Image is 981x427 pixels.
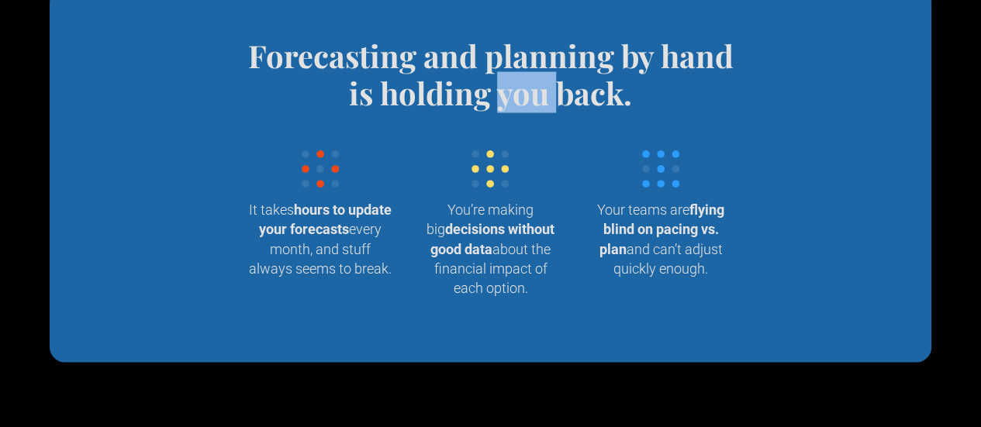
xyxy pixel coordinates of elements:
[599,201,724,257] strong: flying blind on pacing vs. plan
[430,221,554,257] strong: decisions without good data
[248,200,393,278] p: It takes every month, and stuff always seems to break.
[418,200,563,298] p: You’re making big about the financial impact of each option.
[588,200,733,278] p: Your teams are and can’t adjust quickly enough.
[236,37,746,112] h4: Forecasting and planning by hand is holding you back.
[259,201,392,237] strong: hours to update your forecasts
